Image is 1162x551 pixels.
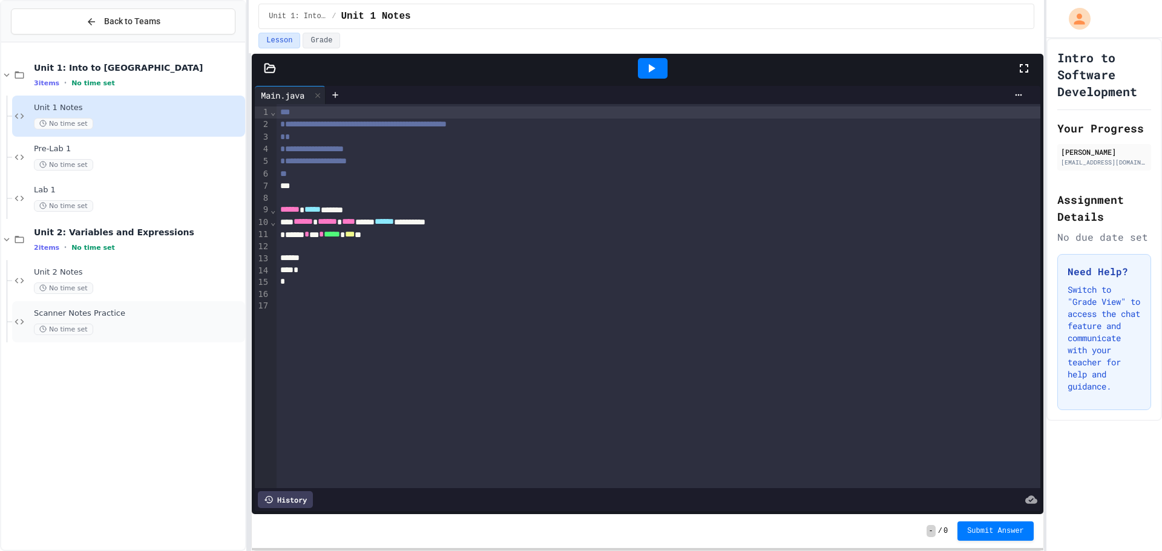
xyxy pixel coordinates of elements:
[957,521,1034,541] button: Submit Answer
[255,86,326,104] div: Main.java
[255,265,270,277] div: 14
[303,33,340,48] button: Grade
[1057,191,1151,225] h2: Assignment Details
[71,79,115,87] span: No time set
[255,253,270,265] div: 13
[332,11,336,21] span: /
[255,192,270,204] div: 8
[104,15,160,28] span: Back to Teams
[270,217,276,227] span: Fold line
[34,118,93,129] span: No time set
[255,131,270,143] div: 3
[1068,264,1141,279] h3: Need Help?
[1057,230,1151,244] div: No due date set
[1057,120,1151,137] h2: Your Progress
[270,205,276,215] span: Fold line
[34,79,59,87] span: 3 items
[255,276,270,289] div: 15
[1057,49,1151,100] h1: Intro to Software Development
[34,159,93,171] span: No time set
[270,107,276,117] span: Fold line
[255,204,270,216] div: 9
[34,144,243,154] span: Pre-Lab 1
[255,241,270,253] div: 12
[255,229,270,241] div: 11
[255,289,270,301] div: 16
[255,89,310,102] div: Main.java
[1061,146,1147,157] div: [PERSON_NAME]
[1061,158,1147,167] div: [EMAIL_ADDRESS][DOMAIN_NAME]
[255,300,270,312] div: 17
[258,491,313,508] div: History
[34,267,243,278] span: Unit 2 Notes
[341,9,410,24] span: Unit 1 Notes
[34,103,243,113] span: Unit 1 Notes
[34,244,59,252] span: 2 items
[255,106,270,119] div: 1
[11,8,235,34] button: Back to Teams
[255,180,270,192] div: 7
[255,155,270,168] div: 5
[34,308,243,319] span: Scanner Notes Practice
[34,282,93,294] span: No time set
[967,526,1024,536] span: Submit Answer
[64,78,67,88] span: •
[34,227,243,238] span: Unit 2: Variables and Expressions
[269,11,327,21] span: Unit 1: Into to Java
[927,525,936,537] span: -
[255,143,270,155] div: 4
[255,168,270,180] div: 6
[944,526,948,536] span: 0
[34,200,93,212] span: No time set
[71,244,115,252] span: No time set
[64,243,67,252] span: •
[34,185,243,195] span: Lab 1
[1056,5,1094,33] div: My Account
[1068,284,1141,393] p: Switch to "Grade View" to access the chat feature and communicate with your teacher for help and ...
[34,324,93,335] span: No time set
[34,62,243,73] span: Unit 1: Into to [GEOGRAPHIC_DATA]
[938,526,942,536] span: /
[255,217,270,229] div: 10
[258,33,300,48] button: Lesson
[255,119,270,131] div: 2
